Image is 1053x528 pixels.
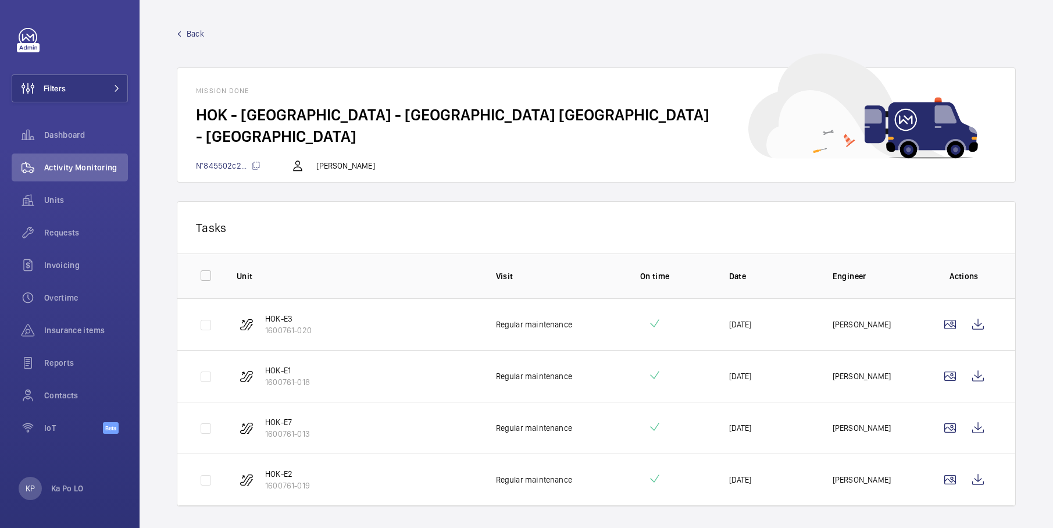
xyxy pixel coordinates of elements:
[729,422,752,434] p: [DATE]
[729,319,752,330] p: [DATE]
[240,421,254,435] img: escalator.svg
[44,129,128,141] span: Dashboard
[833,422,891,434] p: [PERSON_NAME]
[196,104,997,126] h2: HOK - [GEOGRAPHIC_DATA] - [GEOGRAPHIC_DATA] [GEOGRAPHIC_DATA]
[240,369,254,383] img: escalator.svg
[316,160,374,172] p: [PERSON_NAME]
[265,313,312,324] p: HOK-E3
[44,422,103,434] span: IoT
[240,317,254,331] img: escalator.svg
[26,483,35,494] p: KP
[44,227,128,238] span: Requests
[833,474,891,486] p: [PERSON_NAME]
[496,319,572,330] p: Regular maintenance
[196,126,997,147] h2: - [GEOGRAPHIC_DATA]
[496,422,572,434] p: Regular maintenance
[44,324,128,336] span: Insurance items
[265,365,310,376] p: HOK-E1
[12,74,128,102] button: Filters
[496,474,572,486] p: Regular maintenance
[44,259,128,271] span: Invoicing
[44,390,128,401] span: Contacts
[51,483,84,494] p: Ka Po LO
[44,83,66,94] span: Filters
[729,270,814,282] p: Date
[265,416,310,428] p: HOK-E7
[833,319,891,330] p: [PERSON_NAME]
[936,270,992,282] p: Actions
[265,428,310,440] p: 1600761-013
[237,270,477,282] p: Unit
[44,357,128,369] span: Reports
[833,370,891,382] p: [PERSON_NAME]
[496,270,581,282] p: Visit
[265,480,310,491] p: 1600761-019
[599,270,711,282] p: On time
[196,161,260,170] span: N°845502c2...
[729,370,752,382] p: [DATE]
[44,292,128,304] span: Overtime
[240,473,254,487] img: escalator.svg
[44,162,128,173] span: Activity Monitoring
[265,376,310,388] p: 1600761-018
[496,370,572,382] p: Regular maintenance
[196,87,997,95] h1: Mission done
[44,194,128,206] span: Units
[833,270,918,282] p: Engineer
[748,53,978,159] img: car delivery
[265,468,310,480] p: HOK-E2
[187,28,204,40] span: Back
[103,422,119,434] span: Beta
[265,324,312,336] p: 1600761-020
[196,220,997,235] p: Tasks
[729,474,752,486] p: [DATE]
